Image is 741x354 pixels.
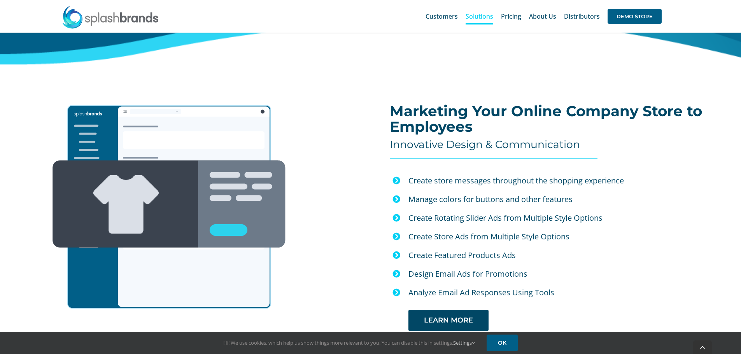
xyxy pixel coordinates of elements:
[408,310,489,331] a: LEARN MORE
[223,339,475,346] span: Hi! We use cookies, which help us show things more relevant to you. You can disable this in setti...
[564,13,600,19] span: Distributors
[466,13,493,19] span: Solutions
[408,249,709,262] p: Create Featured Products Ads
[608,9,662,24] span: DEMO STORE
[426,4,662,29] nav: Main Menu Sticky
[564,4,600,29] a: Distributors
[408,211,709,225] p: Create Rotating Slider Ads from Multiple Style Options
[608,4,662,29] a: DEMO STORE
[501,4,521,29] a: Pricing
[487,335,518,351] a: OK
[62,5,159,29] img: SplashBrands.com Logo
[408,267,709,281] p: Design Email Ads for Promotions
[408,174,709,187] p: Create store messages throughout the shopping experience
[426,4,458,29] a: Customers
[390,138,580,151] h4: Innovative Design & Communication
[426,13,458,19] span: Customers
[408,230,709,243] p: Create Store Ads from Multiple Style Options
[424,316,473,324] span: LEARN MORE
[408,193,709,206] p: Manage colors for buttons and other features
[408,286,709,299] p: Analyze Email Ad Responses Using Tools
[390,103,709,134] h2: Marketing Your Online Company Store to Employees
[529,13,556,19] span: About Us
[501,13,521,19] span: Pricing
[453,339,475,346] a: Settings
